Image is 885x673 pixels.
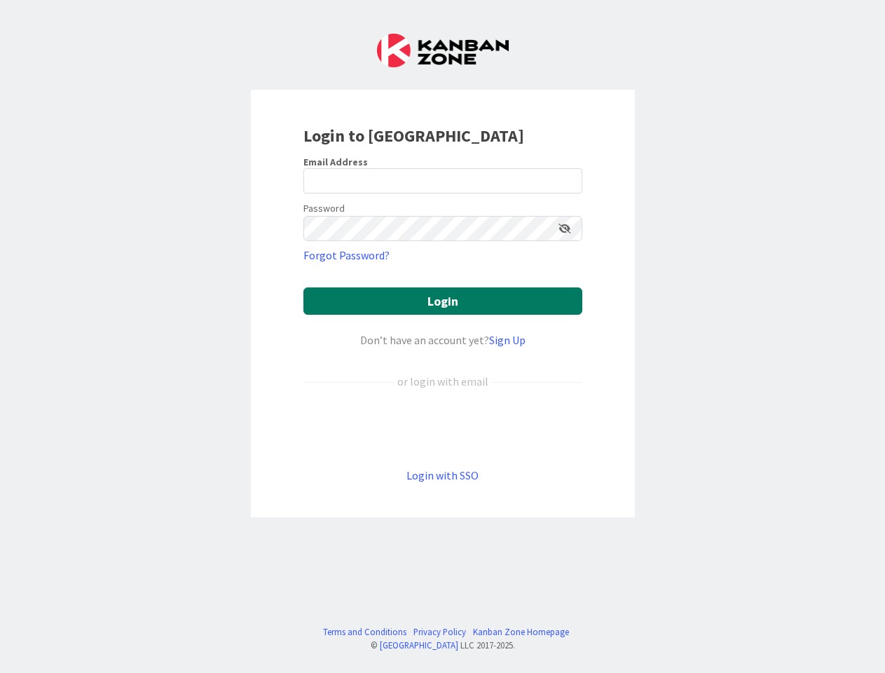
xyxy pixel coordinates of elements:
[473,625,569,639] a: Kanban Zone Homepage
[303,156,368,168] label: Email Address
[323,625,406,639] a: Terms and Conditions
[377,34,509,67] img: Kanban Zone
[303,201,345,216] label: Password
[394,373,492,390] div: or login with email
[316,639,569,652] div: © LLC 2017- 2025 .
[380,639,458,651] a: [GEOGRAPHIC_DATA]
[406,468,479,482] a: Login with SSO
[296,413,589,444] iframe: Sign in with Google Button
[489,333,526,347] a: Sign Up
[303,247,390,264] a: Forgot Password?
[413,625,466,639] a: Privacy Policy
[303,287,582,315] button: Login
[303,125,524,147] b: Login to [GEOGRAPHIC_DATA]
[303,332,582,348] div: Don’t have an account yet?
